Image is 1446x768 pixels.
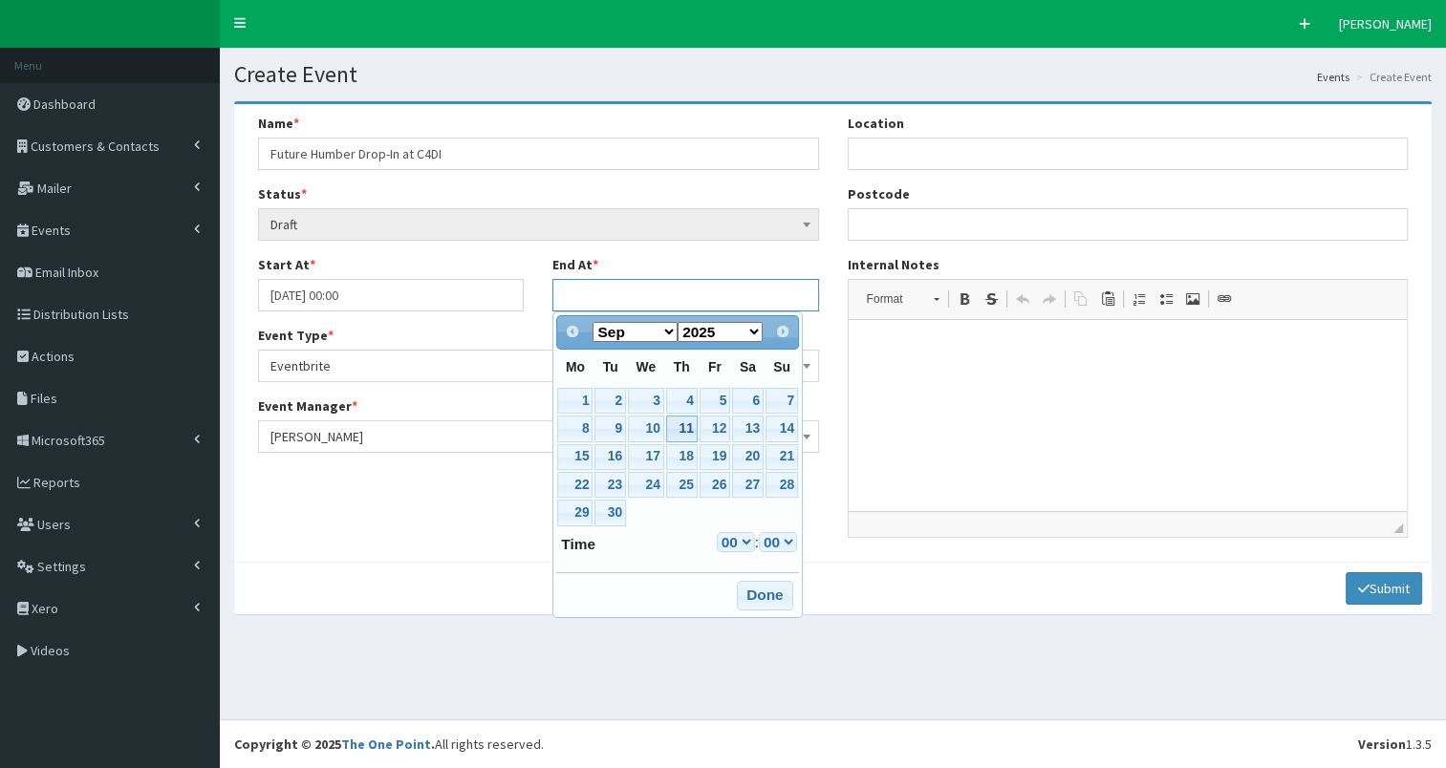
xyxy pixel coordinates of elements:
[769,318,796,345] a: Next
[856,286,949,312] a: Format
[732,416,764,441] a: 13
[1009,287,1036,311] a: Undo (Ctrl+Z)
[1068,287,1094,311] a: Copy (Ctrl+C)
[594,472,625,498] a: 23
[31,138,160,155] span: Customers & Contacts
[848,255,939,274] label: Internal Notes
[732,444,764,470] a: 20
[666,444,698,470] a: 18
[258,208,819,241] span: Draft
[628,388,664,414] a: 3
[1211,287,1238,311] a: Link (Ctrl+L)
[740,359,756,374] span: Saturday
[258,350,819,382] span: Eventbrite
[766,472,798,498] a: 28
[773,359,790,374] span: Sunday
[258,114,299,133] label: Name
[775,324,790,339] span: Next
[33,96,96,113] span: Dashboard
[1351,69,1432,85] li: Create Event
[700,444,730,470] a: 19
[1358,736,1406,753] b: Version
[1358,735,1432,754] div: 1.3.5
[258,420,819,453] span: Paige McGowan
[700,388,730,414] a: 5
[270,211,807,238] span: Draft
[700,472,730,498] a: 26
[556,532,595,555] dt: Time
[700,416,730,441] a: 12
[666,472,698,498] a: 25
[557,444,593,470] a: 15
[1179,287,1206,311] a: Image
[220,719,1446,768] footer: All rights reserved.
[594,500,625,525] a: 30
[258,255,315,274] label: Start At
[603,359,618,374] span: Tuesday
[258,184,307,203] label: Status
[628,416,664,441] a: 10
[628,472,664,498] a: 24
[766,388,798,414] a: 7
[552,255,598,274] label: End At
[732,388,764,414] a: 6
[32,432,105,449] span: Microsoft365
[31,390,57,407] span: Files
[234,62,1432,87] h1: Create Event
[37,180,72,197] span: Mailer
[37,558,86,575] span: Settings
[1393,523,1403,533] span: Drag to resize
[33,306,129,323] span: Distribution Lists
[341,736,431,753] a: The One Point
[1126,287,1153,311] a: Insert/Remove Numbered List
[32,222,71,239] span: Events
[849,320,1408,511] iframe: Rich Text Editor, notes
[33,474,80,491] span: Reports
[737,581,793,611] button: Done
[270,423,807,450] span: Paige McGowan
[951,287,978,311] a: Bold (Ctrl+B)
[978,287,1004,311] a: Strike Through
[666,416,698,441] a: 11
[31,642,70,659] span: Videos
[594,388,625,414] a: 2
[565,324,580,339] span: Prev
[258,396,357,416] label: Event Manager
[1346,572,1422,605] button: Submit
[1036,287,1063,311] a: Redo (Ctrl+Y)
[666,388,698,414] a: 4
[557,388,593,414] a: 1
[848,184,910,203] label: Postcode
[766,444,798,470] a: 21
[32,348,75,365] span: Actions
[566,359,585,374] span: Monday
[559,318,586,345] a: Prev
[1339,15,1432,32] span: [PERSON_NAME]
[594,416,625,441] a: 9
[32,600,58,617] span: Xero
[637,359,657,374] span: Wednesday
[708,359,722,374] span: Friday
[270,352,807,379] span: Eventbrite
[766,416,798,441] a: 14
[848,114,904,133] label: Location
[594,444,625,470] a: 16
[258,326,334,345] label: Event Type
[557,500,593,525] a: 29
[1094,287,1121,311] a: Paste (Ctrl+V)
[1153,287,1179,311] a: Insert/Remove Bulleted List
[628,444,664,470] a: 17
[35,264,98,281] span: Email Inbox
[857,287,924,311] span: Format
[557,416,593,441] a: 8
[557,472,593,498] a: 22
[234,736,435,753] strong: Copyright © 2025 .
[732,472,764,498] a: 27
[674,359,690,374] span: Thursday
[1317,69,1349,85] a: Events
[37,516,71,533] span: Users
